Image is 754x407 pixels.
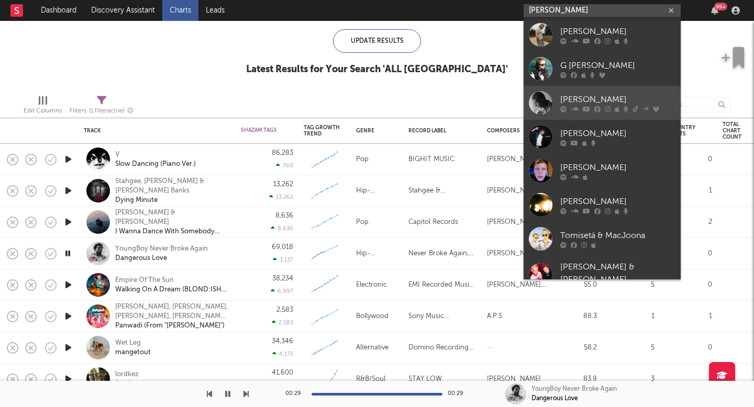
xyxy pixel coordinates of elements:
div: [PERSON_NAME], [GEOGRAPHIC_DATA], [PERSON_NAME], freekind. [487,153,559,166]
div: Dying Minute [115,196,228,205]
div: Empire Of The Sun [115,276,228,285]
div: 3 [607,373,655,386]
div: [PERSON_NAME], [PERSON_NAME] [487,216,555,229]
div: Stahgee, [PERSON_NAME] & [PERSON_NAME] Banks [115,177,228,196]
div: 86,283 [272,150,293,156]
div: 0 [665,279,712,291]
a: [PERSON_NAME] [524,188,681,222]
div: 00:29 [448,388,469,400]
div: [PERSON_NAME] [560,195,675,208]
div: Genre [356,128,393,134]
div: [PERSON_NAME] & [PERSON_NAME] [560,261,675,286]
div: [PERSON_NAME] [560,25,675,38]
a: lordkezAweh [115,370,139,389]
div: Alternative [356,342,389,354]
div: 1 [607,310,655,323]
div: Tomisetä & MacJoona [560,229,675,242]
div: V [115,150,196,160]
div: 00:29 [285,388,306,400]
div: 41,600 [272,369,293,376]
div: I Wanna Dance With Somebody (Who Loves Me) [115,227,228,236]
input: Search... [652,97,730,112]
div: 58.2 [565,342,597,354]
div: Pop [356,153,369,166]
div: 69,018 [272,244,293,251]
div: 8,636 [271,225,293,232]
a: YoungBoy Never Broke AgainDangerous Love [115,244,208,263]
div: Stahgee & Feladehusla [408,185,476,197]
div: Filters(1 filter active) [70,92,134,122]
div: Record Label [408,128,471,134]
div: G [PERSON_NAME] [560,59,675,72]
div: 8,636 [275,212,293,219]
div: 1 [665,373,712,386]
div: 0 [665,153,712,166]
div: YoungBoy Never Broke Again [531,385,617,394]
div: Hip-Hop/Rap [356,247,398,260]
div: R&B/Soul [356,373,385,386]
div: 99 + [714,3,727,10]
div: 760 [276,162,293,169]
div: Hip-Hop/Rap [356,185,398,197]
div: STAY LOW [408,373,442,386]
div: Domino Recording Co [408,342,476,354]
div: 4,175 [272,351,293,357]
div: Latest Results for Your Search ' ALL [GEOGRAPHIC_DATA] ' [246,63,508,76]
a: Empire Of The SunWalking On A Dream (BLOND:ISH Remix) [115,276,228,295]
div: 83.9 [565,373,597,386]
div: Dangerous Love [115,254,208,263]
div: Walking On A Dream (BLOND:ISH Remix) [115,285,228,295]
div: Wet Leg [115,338,151,348]
div: BIGHIT MUSIC [408,153,454,166]
div: Aweh [115,379,139,389]
div: 2,583 [272,319,293,326]
div: Edit Columns [24,105,62,117]
div: 38,234 [272,275,293,282]
div: Tag Growth Trend [304,125,340,137]
a: [PERSON_NAME] [524,120,681,154]
div: [PERSON_NAME] [487,373,541,386]
div: Electronic [356,279,387,291]
div: Pop [356,216,369,229]
div: EMI Recorded Music Australia Pty Ltd [408,279,476,291]
div: YoungBoy Never Broke Again [115,244,208,254]
div: Panwadi (From "[PERSON_NAME]") [115,321,228,331]
div: 34,346 [272,338,293,345]
div: 13,262 [269,194,293,200]
a: Wet Legmangetout [115,338,151,357]
div: 55.0 [565,279,597,291]
div: 13,262 [273,181,293,188]
a: [PERSON_NAME] [524,86,681,120]
div: Slow Dancing (Piano Ver.) [115,160,196,169]
div: mangetout [115,348,151,357]
input: Search for artists [524,4,681,17]
a: VSlow Dancing (Piano Ver.) [115,150,196,169]
div: [PERSON_NAME], [PERSON_NAME], [PERSON_NAME] [487,279,555,291]
div: Update Results [333,29,421,53]
div: 0 [665,342,712,354]
div: Edit Columns [24,92,62,122]
div: Track [84,128,225,134]
div: 5 [607,279,655,291]
div: Shazam Tags [241,127,278,133]
div: Total Chart Count [723,121,754,140]
div: [PERSON_NAME], [PERSON_NAME], [PERSON_NAME], [PERSON_NAME] & [PERSON_NAME] [115,302,228,321]
div: Dangerous Love [531,394,578,403]
div: 0 [665,247,712,260]
a: [PERSON_NAME], [PERSON_NAME], [PERSON_NAME], [PERSON_NAME] & [PERSON_NAME]Panwadi (From "[PERSON_... [115,302,228,331]
div: lordkez [115,370,139,379]
div: Filters [70,105,134,118]
a: G [PERSON_NAME] [524,52,681,86]
div: Never Broke Again, LLC [408,247,476,260]
div: [PERSON_NAME] [560,161,675,174]
div: 2 [665,216,712,229]
div: 1 [665,185,712,197]
div: 2,583 [276,307,293,313]
div: 5 [607,342,655,354]
span: ( 1 filter active) [89,108,125,114]
a: [PERSON_NAME] & [PERSON_NAME]I Wanna Dance With Somebody (Who Loves Me) [115,208,228,236]
div: [PERSON_NAME], [PERSON_NAME] [487,185,555,197]
a: [PERSON_NAME] [524,154,681,188]
div: 6,997 [271,288,293,295]
div: 1 [665,310,712,323]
